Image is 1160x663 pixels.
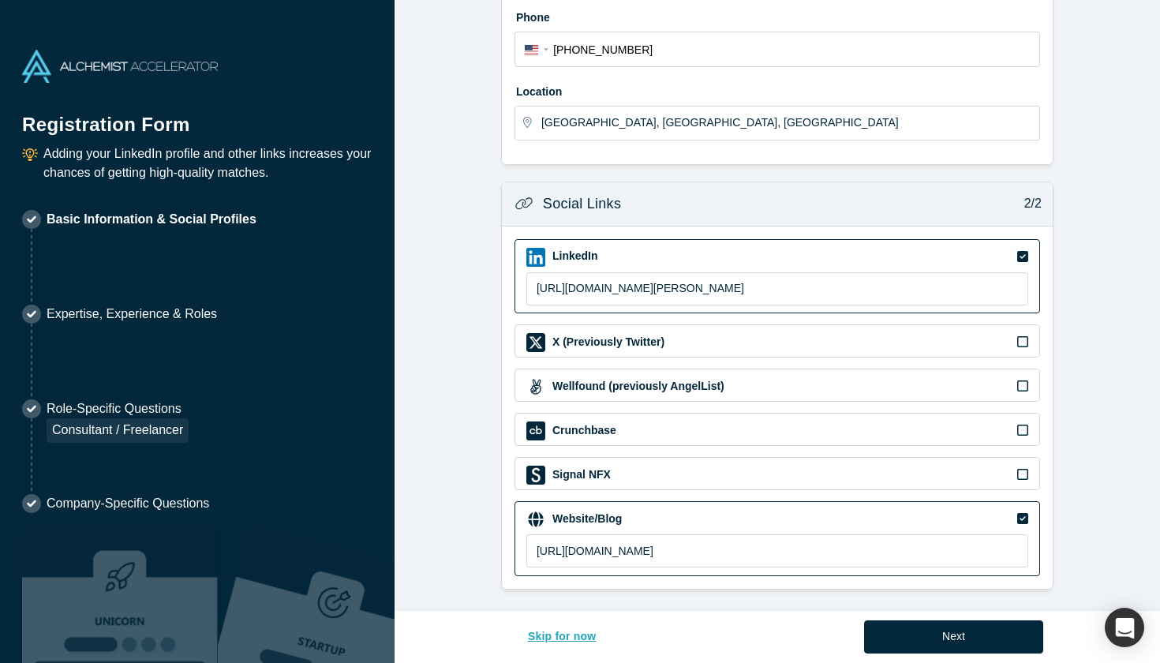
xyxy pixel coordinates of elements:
img: Alchemist Accelerator Logo [22,50,218,83]
p: Company-Specific Questions [47,494,209,513]
p: Expertise, Experience & Roles [47,305,217,324]
label: Wellfound (previously AngelList) [551,378,724,395]
p: Role-Specific Questions [47,399,189,418]
div: X (Previously Twitter) iconX (Previously Twitter) [515,324,1040,358]
p: Adding your LinkedIn profile and other links increases your chances of getting high-quality matches. [43,144,372,182]
button: Skip for now [511,620,613,654]
label: Phone [515,4,1040,26]
img: Signal NFX icon [526,466,545,485]
div: Signal NFX iconSignal NFX [515,457,1040,490]
p: Basic Information & Social Profiles [47,210,256,229]
label: Signal NFX [551,466,611,483]
img: LinkedIn icon [526,248,545,267]
h3: Social Links [543,193,621,215]
label: Location [515,78,1040,100]
h1: Registration Form [22,94,372,139]
img: X (Previously Twitter) icon [526,333,545,352]
label: Website/Blog [551,511,622,527]
img: Wellfound (previously AngelList) icon [526,377,545,396]
img: Website/Blog icon [526,510,545,529]
div: Website/Blog iconWebsite/Blog [515,501,1040,576]
button: Next [864,620,1043,654]
div: LinkedIn iconLinkedIn [515,239,1040,314]
div: Consultant / Freelancer [47,418,189,443]
label: LinkedIn [551,248,598,264]
div: Wellfound (previously AngelList) iconWellfound (previously AngelList) [515,369,1040,402]
label: Crunchbase [551,422,616,439]
label: X (Previously Twitter) [551,334,664,350]
input: Enter a location [541,107,1038,140]
img: Crunchbase icon [526,421,545,440]
p: 2/2 [1016,194,1042,213]
div: Crunchbase iconCrunchbase [515,413,1040,446]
